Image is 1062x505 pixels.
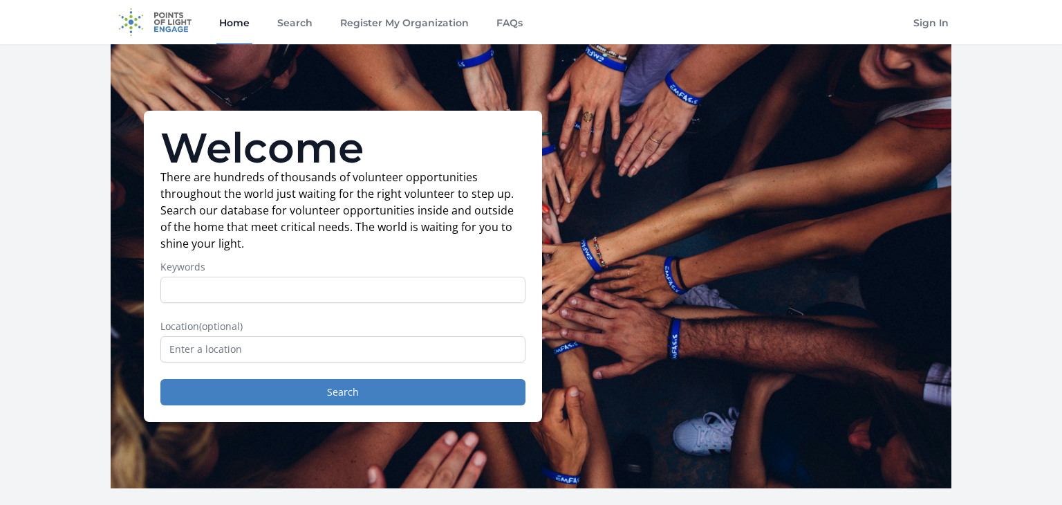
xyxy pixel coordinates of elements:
button: Search [160,379,525,405]
input: Enter a location [160,336,525,362]
span: (optional) [199,320,243,333]
label: Location [160,320,525,333]
label: Keywords [160,260,525,274]
p: There are hundreds of thousands of volunteer opportunities throughout the world just waiting for ... [160,169,525,252]
h1: Welcome [160,127,525,169]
